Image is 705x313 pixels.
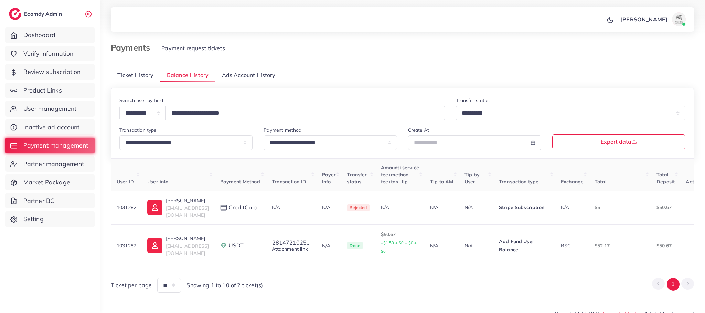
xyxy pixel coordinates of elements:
[229,204,258,212] span: creditCard
[5,211,95,227] a: Setting
[672,12,686,26] img: avatar
[24,11,64,17] h2: Ecomdy Admin
[220,242,227,249] img: payment
[408,127,429,133] label: Create At
[23,215,44,224] span: Setting
[499,203,550,212] p: Stripe Subscription
[5,46,95,62] a: Verify information
[117,203,136,212] p: 1031282
[430,241,453,250] p: N/A
[23,123,80,132] span: Inactive ad account
[381,204,419,211] div: N/A
[347,204,370,212] span: Rejected
[561,204,569,211] span: N/A
[229,241,244,249] span: USDT
[381,240,417,254] small: +$1.50 + $0 + $0 + $0
[167,71,209,79] span: Balance History
[220,179,260,185] span: Payment Method
[5,101,95,117] a: User management
[111,43,156,53] h3: Payments
[264,127,301,133] label: Payment method
[23,31,55,40] span: Dashboard
[5,83,95,98] a: Product Links
[620,15,667,23] p: [PERSON_NAME]
[147,200,162,215] img: ic-user-info.36bf1079.svg
[166,243,209,256] span: [EMAIL_ADDRESS][DOMAIN_NAME]
[222,71,276,79] span: Ads Account History
[322,172,336,185] span: Payer Info
[9,8,21,20] img: logo
[464,203,488,212] p: N/A
[23,178,70,187] span: Market Package
[119,97,163,104] label: Search user by field
[23,49,74,58] span: Verify information
[5,174,95,190] a: Market Package
[23,86,62,95] span: Product Links
[381,164,419,185] span: Amount+service fee+method fee+tax+tip
[119,127,157,133] label: Transaction type
[5,156,95,172] a: Partner management
[5,119,95,135] a: Inactive ad account
[347,242,363,249] span: Done
[5,64,95,80] a: Review subscription
[601,139,637,144] span: Export data
[595,179,607,185] span: Total
[464,172,480,185] span: Tip by User
[5,27,95,43] a: Dashboard
[147,179,168,185] span: User info
[166,234,209,242] p: [PERSON_NAME]
[617,12,688,26] a: [PERSON_NAME]avatar
[430,203,453,212] p: N/A
[652,278,694,291] ul: Pagination
[272,204,280,211] span: N/A
[111,281,152,289] span: Ticket per page
[9,8,64,20] a: logoEcomdy Admin
[499,179,539,185] span: Transaction type
[23,196,55,205] span: Partner BC
[656,241,675,250] p: $50.67
[656,203,675,212] p: $50.67
[117,241,136,250] p: 1031282
[117,179,134,185] span: User ID
[322,241,336,250] p: N/A
[322,203,336,212] p: N/A
[456,97,490,104] label: Transfer status
[186,281,263,289] span: Showing 1 to 10 of 2 ticket(s)
[464,241,488,250] p: N/A
[552,134,685,149] button: Export data
[430,179,453,185] span: Tip to AM
[5,138,95,153] a: Payment management
[561,179,584,185] span: Exchange
[147,238,162,253] img: ic-user-info.36bf1079.svg
[117,71,153,79] span: Ticket History
[347,172,367,185] span: Transfer status
[595,204,600,211] span: $5
[23,160,84,169] span: Partner management
[23,67,81,76] span: Review subscription
[272,239,311,246] button: 2814721025...
[166,205,209,218] span: [EMAIL_ADDRESS][DOMAIN_NAME]
[5,193,95,209] a: Partner BC
[272,246,308,252] a: Attachment link
[686,179,703,185] span: Actions
[166,196,209,205] p: [PERSON_NAME]
[161,45,225,52] span: Payment request tickets
[595,241,645,250] p: $52.17
[381,230,419,256] p: $50.67
[272,179,306,185] span: Transaction ID
[220,205,227,211] img: payment
[656,172,675,185] span: Total Deposit
[499,237,550,254] p: Add Fund User Balance
[23,104,76,113] span: User management
[23,141,88,150] span: Payment management
[561,242,584,249] div: BSC
[667,278,680,291] button: Go to page 1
